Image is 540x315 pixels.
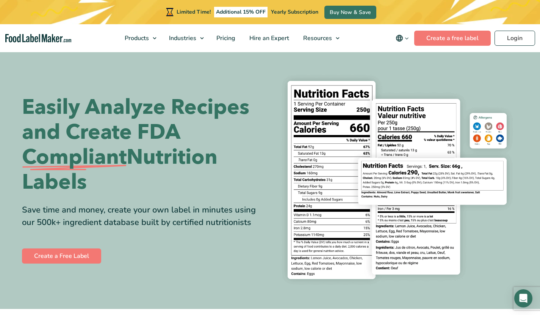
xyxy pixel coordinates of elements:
[414,31,491,46] a: Create a free label
[167,34,197,42] span: Industries
[495,31,535,46] a: Login
[22,204,265,229] div: Save time and money, create your own label in minutes using our 500k+ ingredient database built b...
[22,145,127,170] span: Compliant
[247,34,290,42] span: Hire an Expert
[214,7,268,17] span: Additional 15% OFF
[22,248,101,264] a: Create a Free Label
[301,34,333,42] span: Resources
[296,24,343,52] a: Resources
[514,289,532,307] div: Open Intercom Messenger
[324,6,376,19] a: Buy Now & Save
[118,24,160,52] a: Products
[22,95,265,195] h1: Easily Analyze Recipes and Create FDA Nutrition Labels
[210,24,241,52] a: Pricing
[271,8,318,16] span: Yearly Subscription
[177,8,211,16] span: Limited Time!
[162,24,208,52] a: Industries
[214,34,236,42] span: Pricing
[122,34,150,42] span: Products
[243,24,294,52] a: Hire an Expert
